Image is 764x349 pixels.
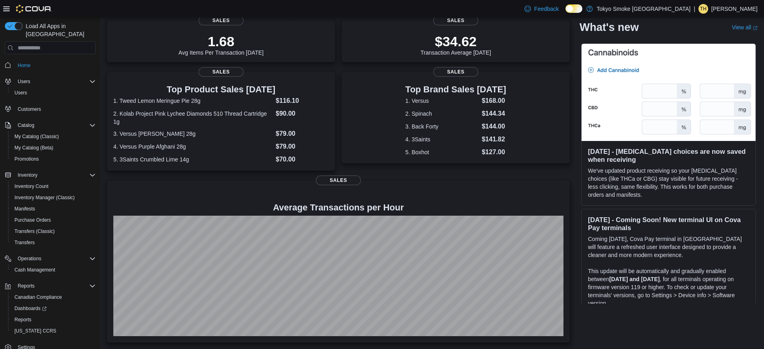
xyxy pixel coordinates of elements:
[178,33,264,56] div: Avg Items Per Transaction [DATE]
[11,193,78,202] a: Inventory Manager (Classic)
[14,104,44,114] a: Customers
[14,133,59,140] span: My Catalog (Classic)
[14,104,96,114] span: Customers
[482,147,506,157] dd: $127.00
[11,227,96,236] span: Transfers (Classic)
[8,181,99,192] button: Inventory Count
[2,59,99,71] button: Home
[11,193,96,202] span: Inventory Manager (Classic)
[700,4,707,14] span: TH
[565,4,582,13] input: Dark Mode
[276,142,329,151] dd: $79.00
[8,203,99,214] button: Manifests
[16,5,52,13] img: Cova
[2,120,99,131] button: Catalog
[588,267,749,307] p: This update will be automatically and gradually enabled between , for all terminals operating on ...
[588,167,749,199] p: We've updated product receiving so your [MEDICAL_DATA] choices (like THCa or CBG) stay visible fo...
[113,130,272,138] dt: 3. Versus [PERSON_NAME] 28g
[14,217,51,223] span: Purchase Orders
[11,143,57,153] a: My Catalog (Beta)
[11,265,58,275] a: Cash Management
[199,16,244,25] span: Sales
[406,148,479,156] dt: 5. Boxhot
[732,24,758,31] a: View allExternal link
[14,120,96,130] span: Catalog
[11,292,96,302] span: Canadian Compliance
[113,97,272,105] dt: 1. Tweed Lemon Meringue Pie 28g
[14,267,55,273] span: Cash Management
[11,315,96,325] span: Reports
[11,204,38,214] a: Manifests
[433,67,478,77] span: Sales
[14,90,27,96] span: Users
[406,85,506,94] h3: Top Brand Sales [DATE]
[276,109,329,118] dd: $90.00
[14,156,39,162] span: Promotions
[14,170,96,180] span: Inventory
[11,154,96,164] span: Promotions
[18,106,41,112] span: Customers
[8,264,99,276] button: Cash Management
[11,238,96,247] span: Transfers
[11,204,96,214] span: Manifests
[11,292,65,302] a: Canadian Compliance
[276,155,329,164] dd: $70.00
[14,281,96,291] span: Reports
[11,182,52,191] a: Inventory Count
[406,97,479,105] dt: 1. Versus
[11,215,96,225] span: Purchase Orders
[11,265,96,275] span: Cash Management
[588,147,749,163] h3: [DATE] - [MEDICAL_DATA] choices are now saved when receiving
[11,227,58,236] a: Transfers (Classic)
[420,33,491,49] p: $34.62
[8,303,99,314] a: Dashboards
[2,103,99,115] button: Customers
[14,328,56,334] span: [US_STATE] CCRS
[276,129,329,139] dd: $79.00
[8,314,99,325] button: Reports
[11,88,30,98] a: Users
[18,255,41,262] span: Operations
[18,172,37,178] span: Inventory
[8,87,99,98] button: Users
[14,61,34,70] a: Home
[14,60,96,70] span: Home
[14,145,53,151] span: My Catalog (Beta)
[8,153,99,165] button: Promotions
[406,135,479,143] dt: 4. 3Saints
[18,122,34,129] span: Catalog
[2,76,99,87] button: Users
[113,155,272,163] dt: 5. 3Saints Crumbled Lime 14g
[178,33,264,49] p: 1.68
[2,280,99,292] button: Reports
[482,135,506,144] dd: $141.82
[11,143,96,153] span: My Catalog (Beta)
[482,109,506,118] dd: $144.34
[113,85,329,94] h3: Top Product Sales [DATE]
[113,203,563,212] h4: Average Transactions per Hour
[2,253,99,264] button: Operations
[534,5,559,13] span: Feedback
[113,143,272,151] dt: 4. Versus Purple Afghani 28g
[14,254,45,263] button: Operations
[11,132,62,141] a: My Catalog (Classic)
[8,214,99,226] button: Purchase Orders
[2,169,99,181] button: Inventory
[11,315,35,325] a: Reports
[11,326,96,336] span: Washington CCRS
[11,88,96,98] span: Users
[753,25,758,30] svg: External link
[11,238,38,247] a: Transfers
[588,216,749,232] h3: [DATE] - Coming Soon! New terminal UI on Cova Pay terminals
[11,304,96,313] span: Dashboards
[11,132,96,141] span: My Catalog (Classic)
[694,4,695,14] p: |
[18,78,30,85] span: Users
[433,16,478,25] span: Sales
[11,154,42,164] a: Promotions
[406,122,479,131] dt: 3. Back Forty
[8,325,99,337] button: [US_STATE] CCRS
[14,294,62,300] span: Canadian Compliance
[113,110,272,126] dt: 2. Kolab Project Pink Lychee Diamonds 510 Thread Cartridge 1g
[711,4,758,14] p: [PERSON_NAME]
